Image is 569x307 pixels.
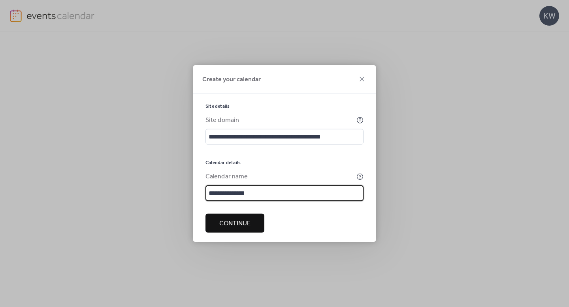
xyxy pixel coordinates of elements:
[205,214,264,233] button: Continue
[219,219,251,228] span: Continue
[205,103,230,110] span: Site details
[205,116,355,125] div: Site domain
[205,160,241,166] span: Calendar details
[205,172,355,182] div: Calendar name
[202,75,261,84] span: Create your calendar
